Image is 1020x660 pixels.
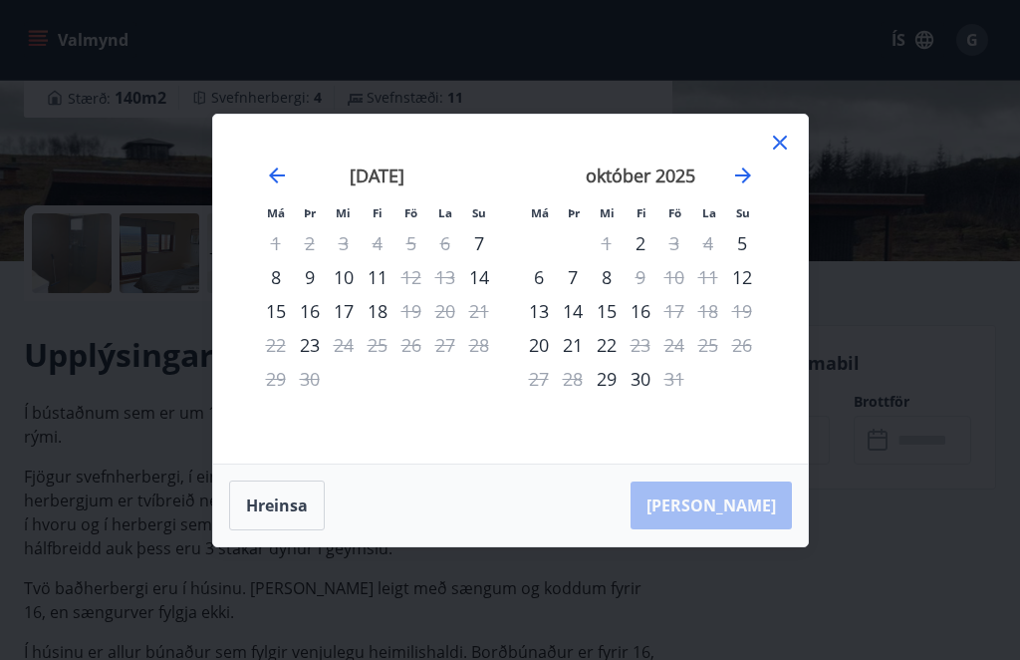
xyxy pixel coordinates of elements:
div: 9 [293,260,327,294]
div: 14 [556,294,590,328]
td: Not available. föstudagur, 31. október 2025 [657,362,691,396]
td: Not available. mánudagur, 27. október 2025 [522,362,556,396]
td: Not available. mánudagur, 1. september 2025 [259,226,293,260]
small: Mi [336,205,351,220]
div: 8 [590,260,624,294]
td: Not available. sunnudagur, 28. september 2025 [462,328,496,362]
div: Move forward to switch to the next month. [731,164,755,187]
td: Not available. föstudagur, 5. september 2025 [394,226,428,260]
td: Not available. föstudagur, 19. september 2025 [394,294,428,328]
td: Choose mánudagur, 13. október 2025 as your check-in date. It’s available. [522,294,556,328]
small: Þr [568,205,580,220]
td: Not available. fimmtudagur, 23. október 2025 [624,328,657,362]
td: Not available. sunnudagur, 21. september 2025 [462,294,496,328]
td: Not available. þriðjudagur, 30. september 2025 [293,362,327,396]
td: Choose þriðjudagur, 16. september 2025 as your check-in date. It’s available. [293,294,327,328]
td: Not available. fimmtudagur, 9. október 2025 [624,260,657,294]
small: Su [472,205,486,220]
div: Aðeins útritun í boði [657,294,691,328]
td: Choose mánudagur, 8. september 2025 as your check-in date. It’s available. [259,260,293,294]
td: Choose miðvikudagur, 29. október 2025 as your check-in date. It’s available. [590,362,624,396]
td: Not available. föstudagur, 24. október 2025 [657,328,691,362]
td: Choose þriðjudagur, 14. október 2025 as your check-in date. It’s available. [556,294,590,328]
td: Choose miðvikudagur, 10. september 2025 as your check-in date. It’s available. [327,260,361,294]
td: Not available. mánudagur, 22. september 2025 [259,328,293,362]
td: Not available. föstudagur, 3. október 2025 [657,226,691,260]
div: 11 [361,260,394,294]
small: La [702,205,716,220]
td: Not available. miðvikudagur, 3. september 2025 [327,226,361,260]
div: 21 [556,328,590,362]
td: Choose þriðjudagur, 7. október 2025 as your check-in date. It’s available. [556,260,590,294]
td: Not available. sunnudagur, 26. október 2025 [725,328,759,362]
div: Aðeins útritun í boði [624,260,657,294]
td: Choose sunnudagur, 7. september 2025 as your check-in date. It’s available. [462,226,496,260]
small: Su [736,205,750,220]
td: Choose þriðjudagur, 23. september 2025 as your check-in date. It’s available. [293,328,327,362]
td: Not available. miðvikudagur, 24. september 2025 [327,328,361,362]
td: Choose fimmtudagur, 18. september 2025 as your check-in date. It’s available. [361,294,394,328]
div: 8 [259,260,293,294]
td: Not available. laugardagur, 13. september 2025 [428,260,462,294]
td: Choose sunnudagur, 12. október 2025 as your check-in date. It’s available. [725,260,759,294]
td: Choose miðvikudagur, 17. september 2025 as your check-in date. It’s available. [327,294,361,328]
div: 18 [361,294,394,328]
small: Mi [600,205,615,220]
div: Aðeins innritun í boði [293,328,327,362]
div: Aðeins útritun í boði [657,226,691,260]
td: Not available. laugardagur, 20. september 2025 [428,294,462,328]
td: Choose sunnudagur, 5. október 2025 as your check-in date. It’s available. [725,226,759,260]
td: Not available. mánudagur, 29. september 2025 [259,362,293,396]
td: Not available. sunnudagur, 19. október 2025 [725,294,759,328]
td: Not available. miðvikudagur, 1. október 2025 [590,226,624,260]
td: Choose mánudagur, 15. september 2025 as your check-in date. It’s available. [259,294,293,328]
div: 22 [590,328,624,362]
div: Aðeins útritun í boði [394,294,428,328]
div: Aðeins innritun í boði [725,260,759,294]
td: Not available. laugardagur, 6. september 2025 [428,226,462,260]
td: Choose miðvikudagur, 8. október 2025 as your check-in date. It’s available. [590,260,624,294]
td: Not available. laugardagur, 11. október 2025 [691,260,725,294]
td: Not available. þriðjudagur, 2. september 2025 [293,226,327,260]
div: 16 [293,294,327,328]
small: Fi [637,205,646,220]
div: 10 [327,260,361,294]
small: Má [531,205,549,220]
div: Move backward to switch to the previous month. [265,164,289,187]
small: Þr [304,205,316,220]
button: Hreinsa [229,481,325,530]
td: Choose þriðjudagur, 9. september 2025 as your check-in date. It’s available. [293,260,327,294]
td: Choose fimmtudagur, 2. október 2025 as your check-in date. It’s available. [624,226,657,260]
td: Choose mánudagur, 6. október 2025 as your check-in date. It’s available. [522,260,556,294]
div: 15 [590,294,624,328]
td: Not available. laugardagur, 18. október 2025 [691,294,725,328]
td: Not available. þriðjudagur, 28. október 2025 [556,362,590,396]
div: 16 [624,294,657,328]
td: Not available. föstudagur, 26. september 2025 [394,328,428,362]
div: Aðeins útritun í boði [394,260,428,294]
td: Choose þriðjudagur, 21. október 2025 as your check-in date. It’s available. [556,328,590,362]
td: Not available. fimmtudagur, 25. september 2025 [361,328,394,362]
div: Aðeins innritun í boði [462,226,496,260]
div: Calendar [237,139,784,440]
td: Choose miðvikudagur, 15. október 2025 as your check-in date. It’s available. [590,294,624,328]
td: Not available. laugardagur, 4. október 2025 [691,226,725,260]
div: 17 [327,294,361,328]
small: Má [267,205,285,220]
div: Aðeins innritun í boði [725,226,759,260]
td: Choose fimmtudagur, 16. október 2025 as your check-in date. It’s available. [624,294,657,328]
div: 13 [522,294,556,328]
div: 30 [624,362,657,396]
td: Choose fimmtudagur, 30. október 2025 as your check-in date. It’s available. [624,362,657,396]
div: Aðeins útritun í boði [657,362,691,396]
div: Aðeins innritun í boði [624,226,657,260]
td: Not available. föstudagur, 10. október 2025 [657,260,691,294]
td: Not available. laugardagur, 27. september 2025 [428,328,462,362]
td: Choose sunnudagur, 14. september 2025 as your check-in date. It’s available. [462,260,496,294]
td: Not available. laugardagur, 25. október 2025 [691,328,725,362]
div: Aðeins innritun í boði [590,362,624,396]
small: Fö [404,205,417,220]
div: 7 [556,260,590,294]
div: 6 [522,260,556,294]
td: Choose fimmtudagur, 11. september 2025 as your check-in date. It’s available. [361,260,394,294]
